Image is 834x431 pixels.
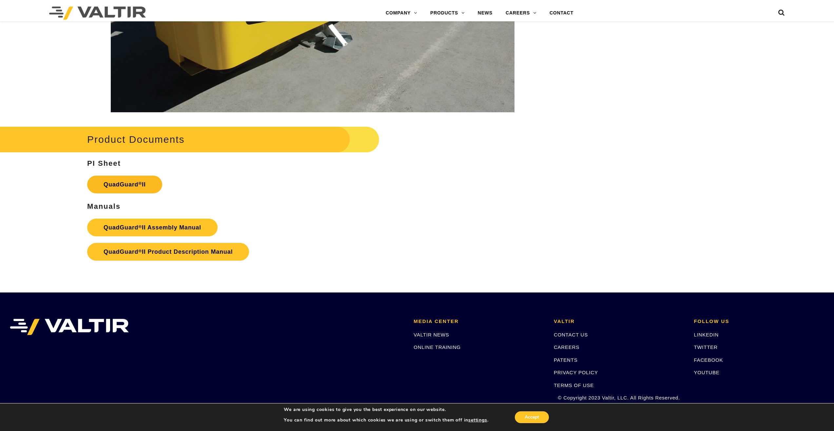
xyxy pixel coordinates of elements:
button: Accept [515,411,549,423]
h2: VALTIR [554,319,684,324]
a: CAREERS [554,344,579,350]
a: QuadGuard®II Assembly Manual [87,219,218,236]
strong: PI Sheet [87,159,121,167]
a: CONTACT [543,7,580,20]
a: ONLINE TRAINING [414,344,460,350]
a: CONTACT US [554,332,588,337]
h2: FOLLOW US [694,319,824,324]
a: TWITTER [694,344,717,350]
sup: ® [138,224,142,229]
a: QuadGuard®II [87,176,162,193]
strong: QuadGuard II Product Description Manual [104,248,233,255]
a: VALTIR NEWS [414,332,449,337]
strong: QuadGuard II Assembly Manual [104,224,201,231]
a: LINKEDIN [694,332,719,337]
img: VALTIR [10,319,129,335]
sup: ® [138,248,142,253]
strong: Manuals [87,202,121,210]
a: TERMS OF USE [554,382,594,388]
a: COMPANY [379,7,424,20]
p: We are using cookies to give you the best experience on our website. [284,407,488,413]
button: settings [468,417,487,423]
h2: MEDIA CENTER [414,319,544,324]
a: PRODUCTS [424,7,471,20]
a: CAREERS [499,7,543,20]
a: QuadGuard®II Product Description Manual [87,243,249,261]
p: You can find out more about which cookies we are using or switch them off in . [284,417,488,423]
a: PRIVACY POLICY [554,370,598,375]
a: PATENTS [554,357,578,363]
p: © Copyright 2023 Valtir, LLC. All Rights Reserved. [554,394,684,401]
a: YOUTUBE [694,370,719,375]
a: NEWS [471,7,499,20]
sup: ® [138,181,142,186]
img: Valtir [49,7,146,20]
a: FACEBOOK [694,357,723,363]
